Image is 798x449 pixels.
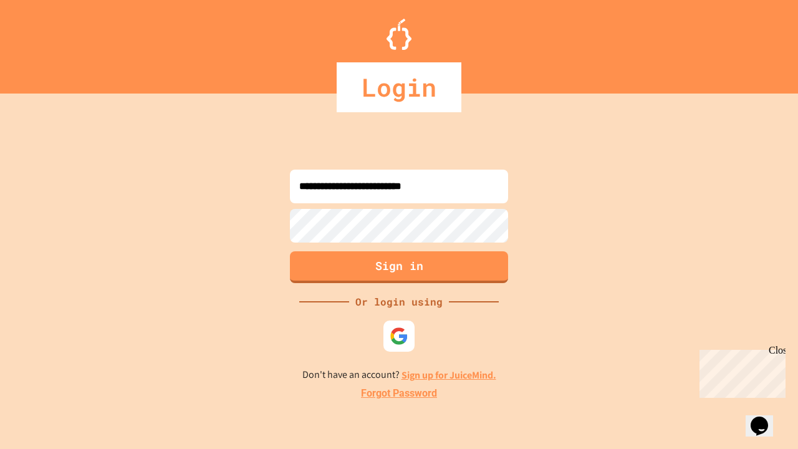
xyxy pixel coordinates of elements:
[361,386,437,401] a: Forgot Password
[349,294,449,309] div: Or login using
[695,345,786,398] iframe: chat widget
[390,327,408,345] img: google-icon.svg
[290,251,508,283] button: Sign in
[5,5,86,79] div: Chat with us now!Close
[401,369,496,382] a: Sign up for JuiceMind.
[387,19,411,50] img: Logo.svg
[337,62,461,112] div: Login
[746,399,786,437] iframe: chat widget
[302,367,496,383] p: Don't have an account?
